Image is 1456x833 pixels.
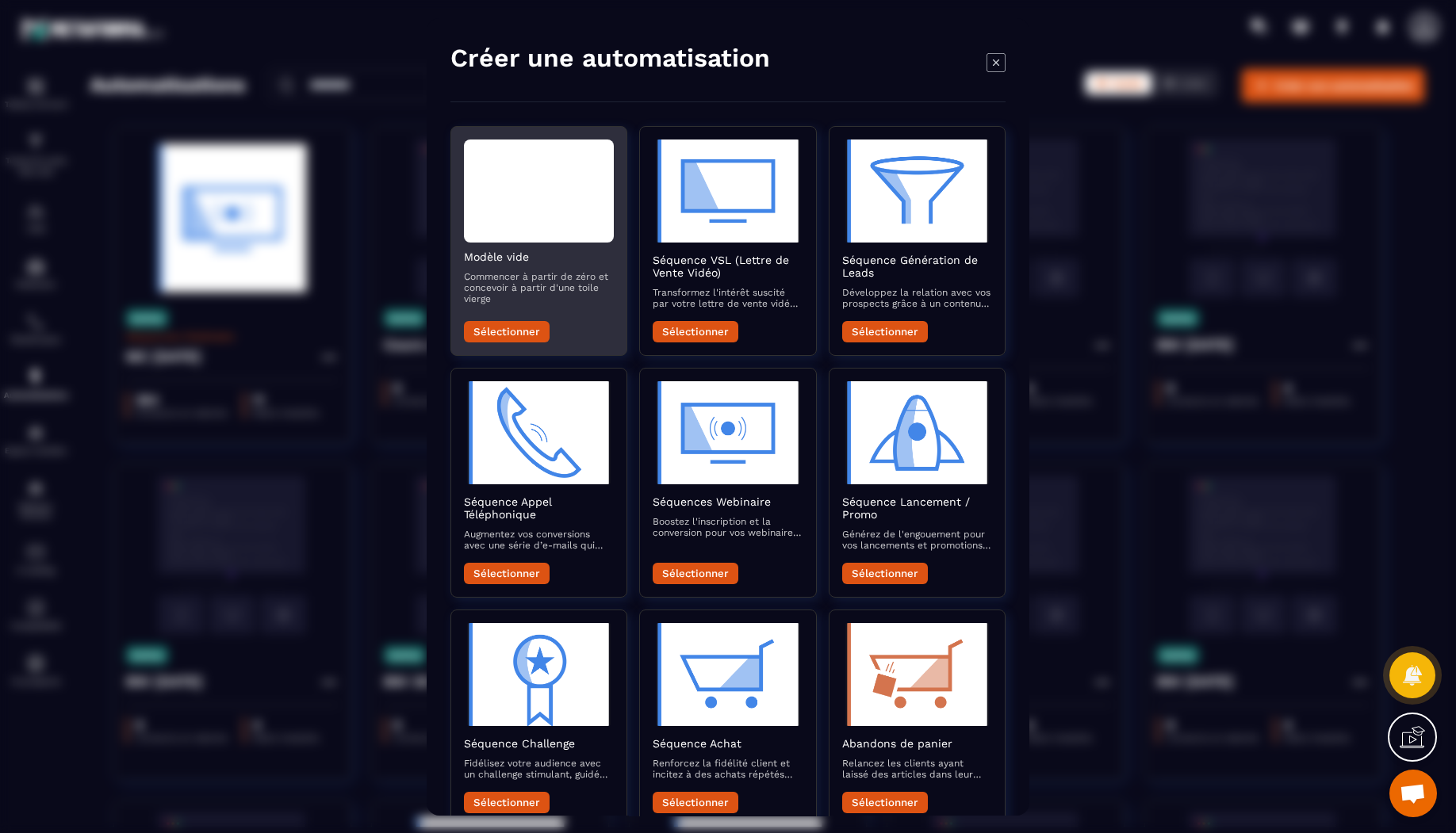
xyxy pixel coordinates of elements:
[653,321,738,342] button: Sélectionner
[653,495,803,508] h2: Séquences Webinaire
[464,321,550,342] button: Sélectionner
[464,563,550,584] button: Sélectionner
[464,495,614,521] h2: Séquence Appel Téléphonique
[842,792,928,813] button: Sélectionner
[464,758,614,780] p: Fidélisez votre audience avec un challenge stimulant, guidé par des e-mails encourageants et éduc...
[842,623,992,726] img: automation-objective-icon
[464,529,614,551] p: Augmentez vos conversions avec une série d’e-mails qui préparent et suivent vos appels commerciaux
[842,139,992,243] img: automation-objective-icon
[842,381,992,484] img: automation-objective-icon
[653,792,738,813] button: Sélectionner
[450,42,770,74] h4: Créer une automatisation
[464,792,550,813] button: Sélectionner
[464,381,614,484] img: automation-objective-icon
[653,623,803,726] img: automation-objective-icon
[464,623,614,726] img: automation-objective-icon
[653,254,803,279] h2: Séquence VSL (Lettre de Vente Vidéo)
[842,287,992,309] p: Développez la relation avec vos prospects grâce à un contenu attractif qui les accompagne vers la...
[653,287,803,309] p: Transformez l'intérêt suscité par votre lettre de vente vidéo en actions concrètes avec des e-mai...
[842,254,992,279] h2: Séquence Génération de Leads
[1389,770,1437,817] div: Ouvrir le chat
[653,381,803,484] img: automation-objective-icon
[842,563,928,584] button: Sélectionner
[653,516,803,538] p: Boostez l'inscription et la conversion pour vos webinaires avec des e-mails qui informent, rappel...
[842,737,992,750] h2: Abandons de panier
[464,737,614,750] h2: Séquence Challenge
[653,563,738,584] button: Sélectionner
[653,737,803,750] h2: Séquence Achat
[842,529,992,551] p: Générez de l'engouement pour vos lancements et promotions avec une séquence d’e-mails captivante ...
[653,139,803,243] img: automation-objective-icon
[842,495,992,521] h2: Séquence Lancement / Promo
[464,250,614,263] h2: Modèle vide
[842,321,928,342] button: Sélectionner
[653,758,803,780] p: Renforcez la fidélité client et incitez à des achats répétés avec des e-mails post-achat qui valo...
[464,271,614,304] p: Commencer à partir de zéro et concevoir à partir d'une toile vierge
[842,758,992,780] p: Relancez les clients ayant laissé des articles dans leur panier avec une séquence d'emails rappel...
